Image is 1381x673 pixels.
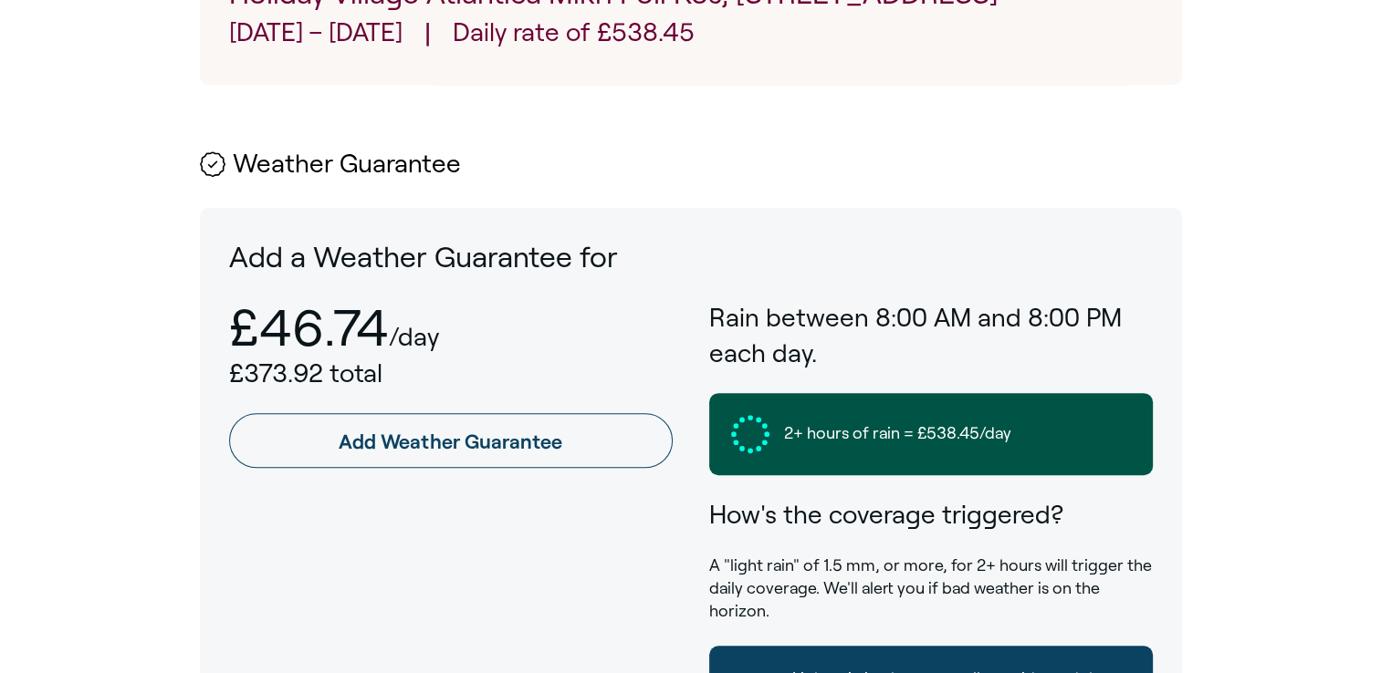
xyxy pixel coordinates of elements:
p: Daily rate of £538.45 [453,15,695,56]
span: 2+ hours of rain = £538.45/day [784,422,1011,445]
span: | [424,15,431,56]
p: A "light rain" of 1.5 mm, or more, for 2+ hours will trigger the daily coverage. We'll alert you ... [709,554,1153,624]
span: £373.92 total [229,359,382,388]
h3: How's the coverage triggered? [709,497,1153,533]
p: £46.74 [229,300,389,356]
p: Add a Weather Guarantee for [229,237,1153,278]
a: Add Weather Guarantee [229,413,673,468]
p: [DATE] – [DATE] [229,15,403,56]
p: /day [389,323,439,351]
h2: Weather Guarantee [200,150,1182,179]
h3: Rain between 8:00 AM and 8:00 PM each day. [709,300,1153,371]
